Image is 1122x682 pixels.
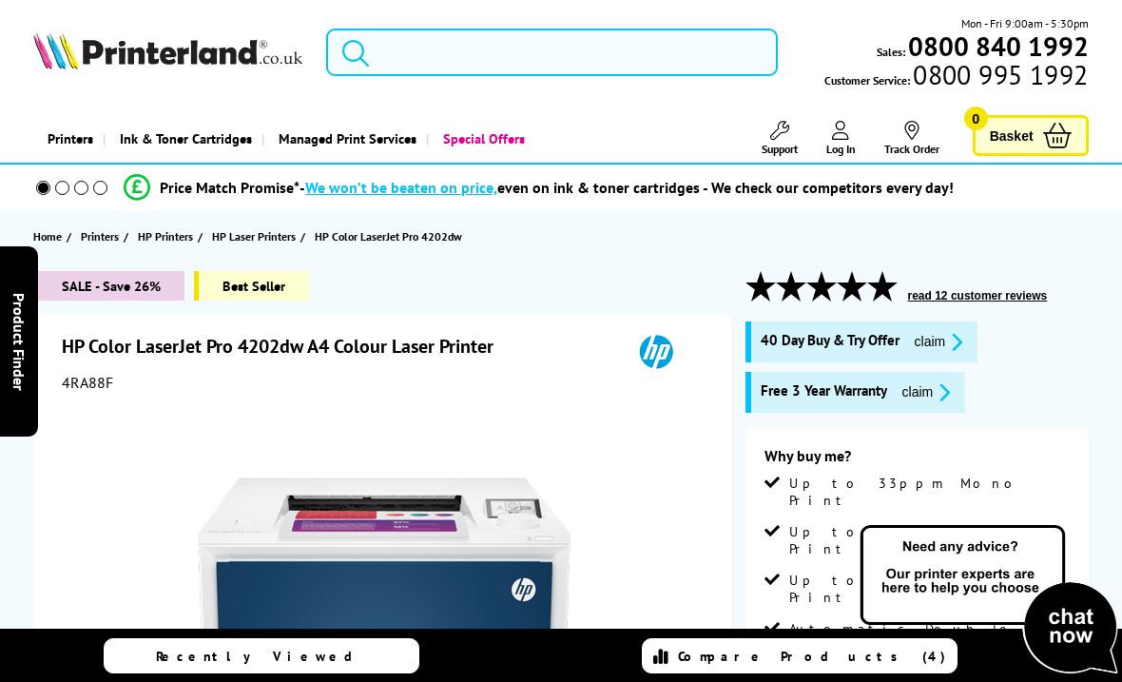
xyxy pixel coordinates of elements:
a: Log In [826,121,856,156]
b: 0800 840 1992 [908,29,1089,64]
h1: HP Color LaserJet Pro 4202dw A4 Colour Laser Printer [62,334,513,359]
a: Printers [81,226,124,246]
span: Customer Service: [824,66,1088,89]
span: Product Finder [10,292,29,390]
div: - even on ink & toner cartridges - We check our competitors every day! [300,178,954,197]
span: SALE - Save 26% [33,271,184,301]
span: Ink & Toner Cartridges [120,114,252,163]
span: Best Seller [194,271,309,301]
span: 40 Day Buy & Try Offer [761,331,900,353]
span: Sales: [877,43,905,61]
a: Printerland Logo [33,31,302,73]
li: modal_Promise [10,171,1069,205]
span: Support [762,142,798,156]
span: HP Laser Printers [212,226,296,246]
span: Mon - Fri 9:00am - 5:30pm [961,14,1089,32]
a: Home [33,226,67,246]
button: promo-description [897,381,957,403]
a: Ink & Toner Cartridges [103,114,261,163]
a: Printers [33,114,103,163]
span: Compare Products (4) [678,648,946,665]
a: Special Offers [426,114,534,163]
a: HP Laser Printers [212,226,300,246]
button: promo-description [909,331,969,353]
span: Up to 33ppm Mono Print [789,475,1070,509]
img: HP [612,334,700,369]
img: Printerland Logo [33,31,302,69]
button: read 12 customer reviews [902,288,1054,303]
span: Price Match Promise* [160,178,300,197]
span: We won’t be beaten on price, [305,178,497,197]
span: HP Color LaserJet Pro 4202dw [315,229,462,244]
div: Why buy me? [764,446,1070,475]
span: Up to 600 x 600 dpi Print [789,523,1070,557]
img: Open Live Chat window [856,522,1122,678]
span: Basket [990,123,1034,148]
a: Basket 0 [973,115,1089,156]
span: 0 [964,107,988,130]
span: Printers [81,226,119,246]
span: HP Printers [138,226,193,246]
span: Home [33,226,62,246]
a: HP Printers [138,226,198,246]
span: Log In [826,142,856,156]
span: 4RA88F [62,373,113,392]
span: Recently Viewed [156,648,372,665]
a: Compare Products (4) [642,638,958,673]
a: Track Order [884,121,939,156]
span: Up to 33ppm Colour Print [789,572,1070,606]
a: Recently Viewed [104,638,419,673]
a: Support [762,121,798,156]
span: 0800 995 1992 [910,66,1088,84]
a: 0800 840 1992 [905,37,1089,55]
span: Free 3 Year Warranty [761,381,887,403]
a: Managed Print Services [261,114,426,163]
span: Automatic Double Sided Printing [789,620,1070,654]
